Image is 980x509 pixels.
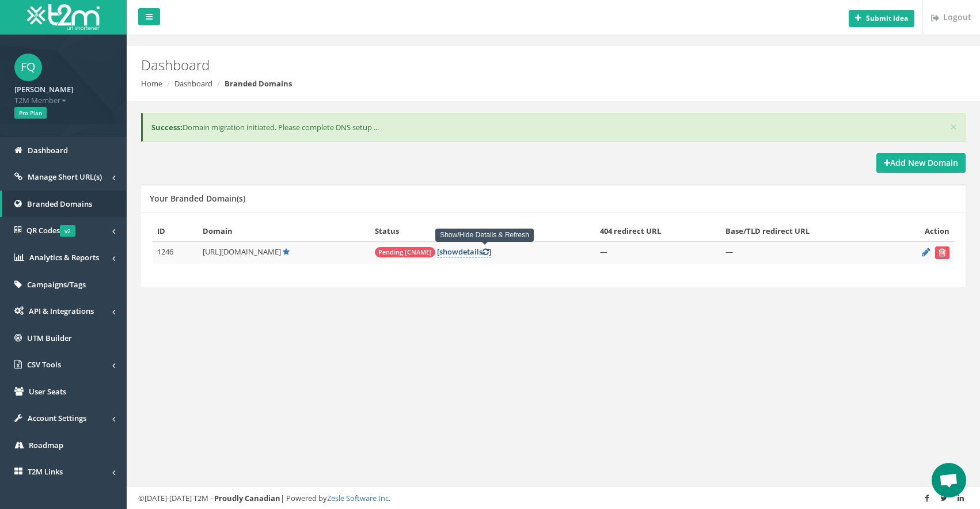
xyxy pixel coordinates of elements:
span: Pro Plan [14,107,47,119]
span: Campaigns/Tags [27,279,86,290]
th: Status [370,221,595,241]
span: Dashboard [28,145,68,155]
span: FQ [14,54,42,81]
td: — [721,241,888,264]
h5: Your Branded Domain(s) [150,194,245,203]
span: Account Settings [28,413,86,423]
strong: Add New Domain [884,157,958,168]
span: show [439,246,458,257]
span: Branded Domains [27,199,92,209]
th: Action [888,221,954,241]
span: [URL][DOMAIN_NAME] [203,246,281,257]
a: Zesle Software Inc. [327,493,390,503]
strong: Branded Domains [225,78,292,89]
a: Home [141,78,162,89]
th: Base/TLD redirect URL [721,221,888,241]
div: Show/Hide Details & Refresh [435,229,534,242]
div: Domain migration initiated. Please complete DNS setup ... [141,113,966,142]
span: T2M Links [28,466,63,477]
span: Manage Short URL(s) [28,172,102,182]
span: Analytics & Reports [29,252,99,263]
a: [showdetails] [437,246,491,257]
strong: [PERSON_NAME] [14,84,73,94]
b: Success: [151,122,183,132]
b: Submit idea [866,13,908,23]
button: × [950,121,957,133]
span: CSV Tools [27,359,61,370]
img: T2M [27,4,100,30]
span: User Seats [29,386,66,397]
a: [PERSON_NAME] T2M Member [14,81,112,105]
span: v2 [60,225,75,237]
th: ID [153,221,198,241]
div: Open chat [932,463,966,497]
strong: Proudly Canadian [214,493,280,503]
span: Pending [CNAME] [375,247,435,257]
a: Default [283,246,290,257]
th: 404 redirect URL [595,221,721,241]
td: 1246 [153,241,198,264]
a: Dashboard [174,78,212,89]
button: Submit idea [849,10,914,27]
span: Roadmap [29,440,63,450]
h2: Dashboard [141,58,825,73]
a: Add New Domain [876,153,966,173]
div: ©[DATE]-[DATE] T2M – | Powered by [138,493,968,504]
span: QR Codes [26,225,75,235]
td: — [595,241,721,264]
span: UTM Builder [27,333,72,343]
span: API & Integrations [29,306,94,316]
span: T2M Member [14,95,112,106]
th: Domain [198,221,370,241]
